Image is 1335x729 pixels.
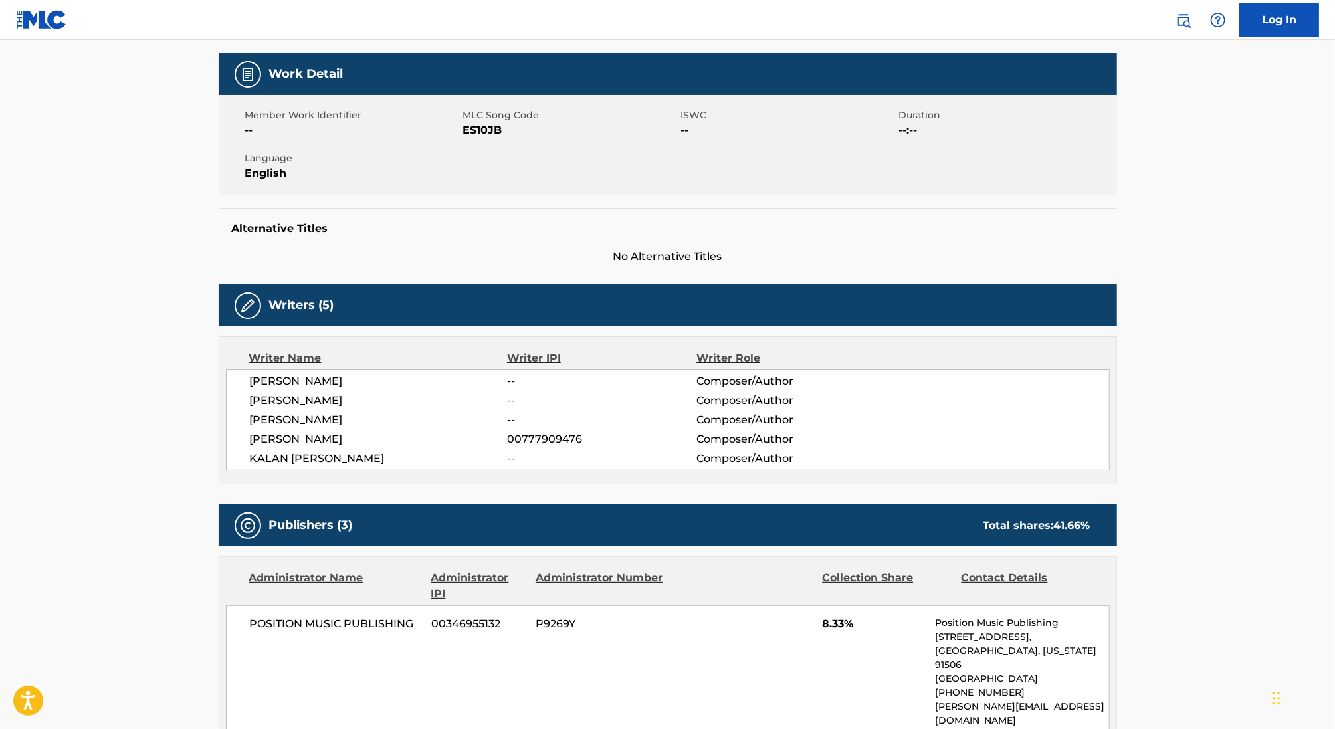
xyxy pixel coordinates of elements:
[1176,12,1191,28] img: search
[431,570,526,602] div: Administrator IPI
[696,451,869,467] span: Composer/Author
[1239,3,1319,37] a: Log In
[16,10,67,29] img: MLC Logo
[696,412,869,428] span: Composer/Author
[822,616,925,632] span: 8.33%
[1205,7,1231,33] div: Help
[696,431,869,447] span: Composer/Author
[1054,519,1090,532] span: 41.66 %
[507,373,696,389] span: --
[269,66,344,82] h5: Work Detail
[507,350,696,366] div: Writer IPI
[899,108,1114,122] span: Duration
[219,249,1117,264] span: No Alternative Titles
[696,393,869,409] span: Composer/Author
[935,700,1108,728] p: [PERSON_NAME][EMAIL_ADDRESS][DOMAIN_NAME]
[245,152,460,165] span: Language
[1210,12,1226,28] img: help
[240,298,256,314] img: Writers
[983,518,1090,534] div: Total shares:
[249,350,508,366] div: Writer Name
[681,122,896,138] span: --
[250,451,508,467] span: KALAN [PERSON_NAME]
[250,616,422,632] span: POSITION MUSIC PUBLISHING
[822,570,951,602] div: Collection Share
[250,373,508,389] span: [PERSON_NAME]
[536,616,665,632] span: P9269Y
[269,298,334,313] h5: Writers (5)
[899,122,1114,138] span: --:--
[1170,7,1197,33] a: Public Search
[1273,678,1281,718] div: Drag
[536,570,665,602] div: Administrator Number
[249,570,421,602] div: Administrator Name
[696,350,869,366] div: Writer Role
[696,373,869,389] span: Composer/Author
[507,412,696,428] span: --
[245,122,460,138] span: --
[250,393,508,409] span: [PERSON_NAME]
[240,66,256,82] img: Work Detail
[250,431,508,447] span: [PERSON_NAME]
[232,222,1104,235] h5: Alternative Titles
[962,570,1090,602] div: Contact Details
[245,165,460,181] span: English
[240,518,256,534] img: Publishers
[935,630,1108,644] p: [STREET_ADDRESS],
[269,518,353,533] h5: Publishers (3)
[935,672,1108,686] p: [GEOGRAPHIC_DATA]
[681,108,896,122] span: ISWC
[507,393,696,409] span: --
[507,451,696,467] span: --
[507,431,696,447] span: 00777909476
[250,412,508,428] span: [PERSON_NAME]
[431,616,526,632] span: 00346955132
[463,122,678,138] span: ES10JB
[245,108,460,122] span: Member Work Identifier
[935,686,1108,700] p: [PHONE_NUMBER]
[463,108,678,122] span: MLC Song Code
[935,616,1108,630] p: Position Music Publishing
[935,644,1108,672] p: [GEOGRAPHIC_DATA], [US_STATE] 91506
[1269,665,1335,729] iframe: Chat Widget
